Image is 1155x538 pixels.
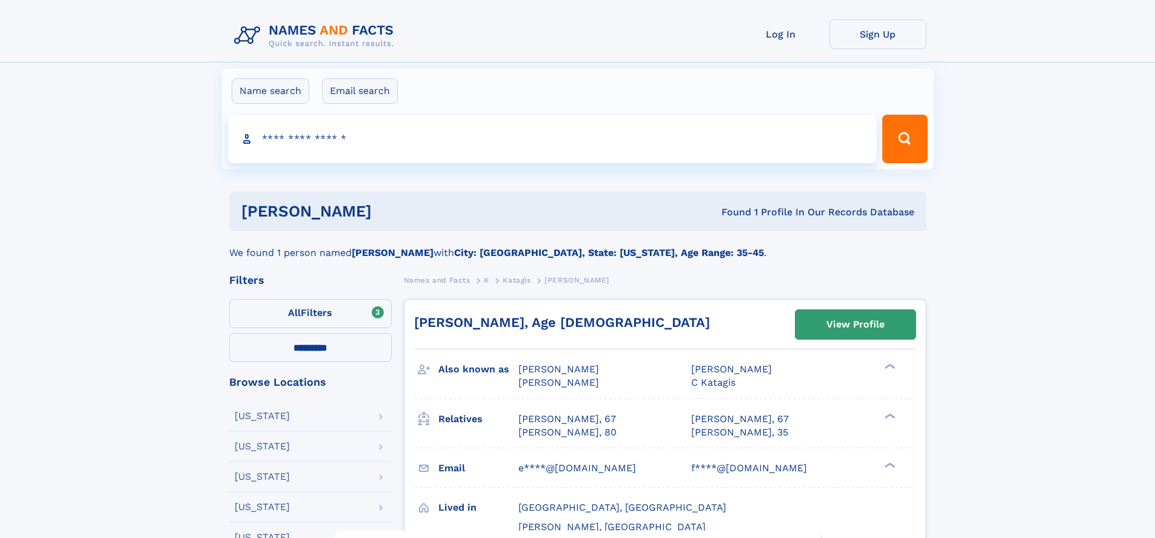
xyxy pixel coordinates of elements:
[732,19,829,49] a: Log In
[229,377,392,388] div: Browse Locations
[404,272,470,287] a: Names and Facts
[518,521,706,533] span: [PERSON_NAME], [GEOGRAPHIC_DATA]
[414,315,710,330] a: [PERSON_NAME], Age [DEMOGRAPHIC_DATA]
[235,472,290,482] div: [US_STATE]
[235,442,290,451] div: [US_STATE]
[795,310,916,339] a: View Profile
[691,377,735,388] span: C Katagis
[438,409,518,429] h3: Relatives
[229,275,392,286] div: Filters
[484,276,489,284] span: K
[438,497,518,518] h3: Lived in
[229,231,926,260] div: We found 1 person named with .
[882,115,927,163] button: Search Button
[288,307,301,318] span: All
[235,411,290,421] div: [US_STATE]
[503,272,531,287] a: Katagis
[228,115,877,163] input: search input
[232,78,309,104] label: Name search
[229,19,404,52] img: Logo Names and Facts
[829,19,926,49] a: Sign Up
[882,363,896,371] div: ❯
[518,412,616,426] a: [PERSON_NAME], 67
[438,458,518,479] h3: Email
[882,461,896,469] div: ❯
[691,426,788,439] a: [PERSON_NAME], 35
[484,272,489,287] a: K
[518,426,617,439] a: [PERSON_NAME], 80
[235,502,290,512] div: [US_STATE]
[322,78,398,104] label: Email search
[882,412,896,420] div: ❯
[454,247,764,258] b: City: [GEOGRAPHIC_DATA], State: [US_STATE], Age Range: 35-45
[691,363,772,375] span: [PERSON_NAME]
[518,377,599,388] span: [PERSON_NAME]
[826,311,885,338] div: View Profile
[544,276,609,284] span: [PERSON_NAME]
[241,204,547,219] h1: [PERSON_NAME]
[352,247,434,258] b: [PERSON_NAME]
[546,206,914,219] div: Found 1 Profile In Our Records Database
[503,276,531,284] span: Katagis
[438,359,518,380] h3: Also known as
[691,412,789,426] a: [PERSON_NAME], 67
[229,299,392,328] label: Filters
[518,502,726,513] span: [GEOGRAPHIC_DATA], [GEOGRAPHIC_DATA]
[518,363,599,375] span: [PERSON_NAME]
